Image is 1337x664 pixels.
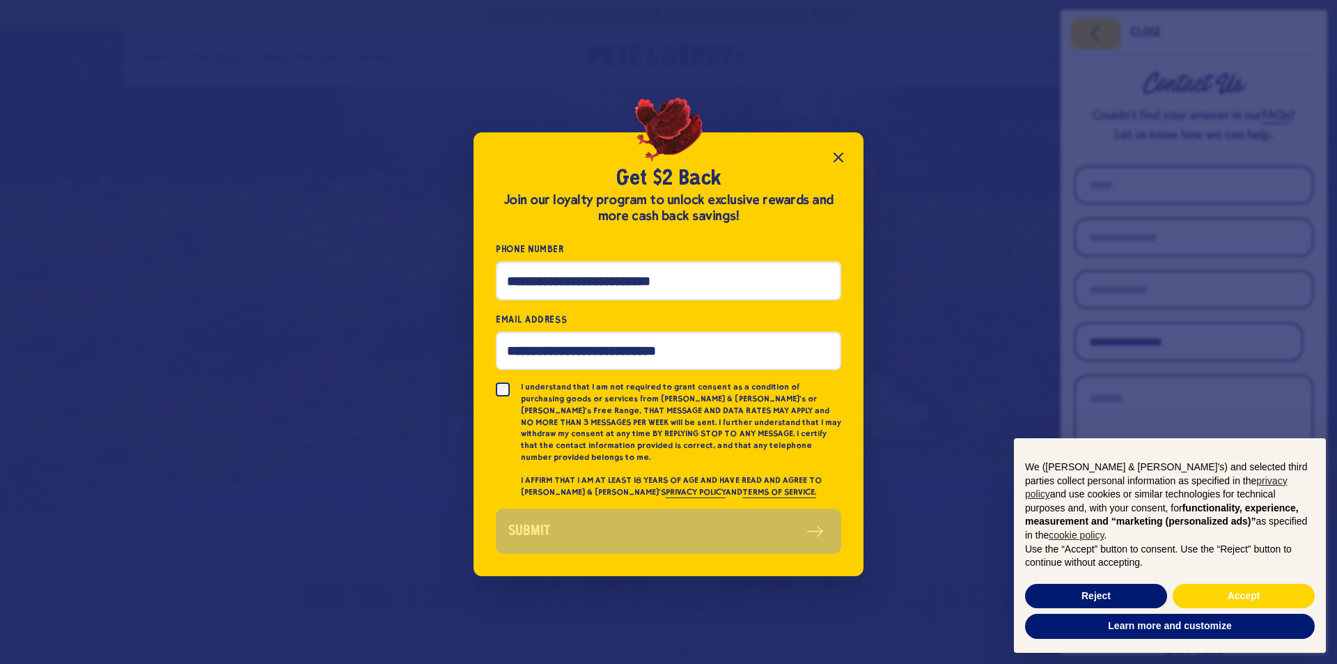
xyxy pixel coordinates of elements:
[1025,584,1167,609] button: Reject
[1025,543,1315,570] p: Use the “Accept” button to consent. Use the “Reject” button to continue without accepting.
[496,383,510,396] input: I understand that I am not required to grant consent as a condition of purchasing goods or servic...
[496,509,841,554] button: Submit
[496,166,841,192] h2: Get $2 Back
[496,192,841,224] div: Join our loyalty program to unlock exclusive rewards and more cash back savings!
[1173,584,1315,609] button: Accept
[521,381,841,463] p: I understand that I am not required to grant consent as a condition of purchasing goods or servic...
[1025,461,1315,543] p: We ([PERSON_NAME] & [PERSON_NAME]'s) and selected third parties collect personal information as s...
[1003,427,1337,664] div: Notice
[496,311,841,327] label: Email Address
[521,474,841,498] p: I AFFIRM THAT I AM AT LEAST 18 YEARS OF AGE AND HAVE READ AND AGREE TO [PERSON_NAME] & [PERSON_NA...
[824,144,852,171] button: Close popup
[1025,614,1315,639] button: Learn more and customize
[496,241,841,257] label: Phone Number
[666,487,726,498] a: PRIVACY POLICY
[1049,530,1104,541] a: cookie policy
[742,487,815,498] a: TERMS OF SERVICE.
